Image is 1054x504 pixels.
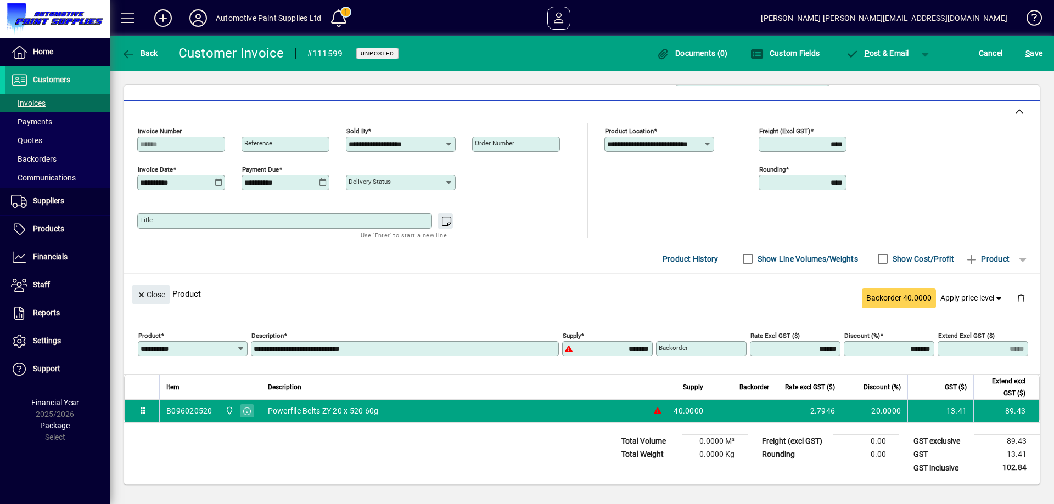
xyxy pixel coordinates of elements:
button: Profile [181,8,216,28]
td: 13.41 [974,448,1040,461]
td: 20.0000 [842,400,907,422]
mat-label: Freight (excl GST) [759,127,810,135]
div: Product [124,274,1040,314]
button: Delete [1008,285,1034,311]
span: Customers [33,75,70,84]
a: Suppliers [5,188,110,215]
a: Payments [5,112,110,131]
div: B096020520 [166,405,212,416]
span: Rate excl GST ($) [785,381,835,393]
a: Financials [5,243,110,271]
mat-label: Invoice number [138,127,182,135]
button: Custom Fields [748,43,822,63]
span: Backorder [739,381,769,393]
button: Post & Email [840,43,915,63]
mat-label: Reference [244,139,272,147]
span: S [1025,49,1030,58]
mat-label: Order number [475,139,514,147]
span: Suppliers [33,196,64,205]
span: Invoices [11,99,46,107]
td: 0.0000 M³ [682,435,748,448]
div: Customer Invoice [178,44,284,62]
span: P [865,49,870,58]
button: Product [960,249,1015,269]
td: 0.0000 Kg [682,448,748,461]
label: Show Line Volumes/Weights [755,253,858,264]
td: Total Volume [616,435,682,448]
span: ave [1025,44,1042,62]
label: Show Cost/Profit [890,253,954,264]
mat-label: Rounding [759,166,786,173]
span: 40.0000 [674,405,703,416]
span: Back [121,49,158,58]
span: GST ($) [945,381,967,393]
mat-label: Rate excl GST ($) [750,332,800,339]
span: Backorders [11,155,57,163]
td: 89.43 [973,400,1039,422]
a: Staff [5,271,110,299]
span: Product History [663,250,719,268]
span: Payments [11,117,52,126]
span: ost & Email [845,49,909,58]
a: Backorders [5,150,110,168]
span: Discount (%) [864,381,901,393]
td: 102.84 [974,461,1040,475]
mat-label: Discount (%) [844,332,880,339]
span: Support [33,364,60,373]
button: Close [132,285,170,304]
div: Automotive Paint Supplies Ltd [216,9,321,27]
a: Knowledge Base [1018,2,1040,38]
mat-label: Invoice date [138,166,173,173]
button: Apply price level [936,288,1008,308]
div: #111599 [307,45,343,63]
a: Products [5,216,110,243]
a: Support [5,355,110,383]
span: Backorder 40.0000 [866,292,932,304]
a: Invoices [5,94,110,112]
mat-label: Sold by [346,127,368,135]
span: Documents (0) [657,49,728,58]
button: Documents (0) [654,43,731,63]
a: Home [5,38,110,66]
mat-label: Supply [563,332,581,339]
span: Financial Year [31,398,79,407]
span: Automotive Paint Supplies Ltd [222,405,235,417]
mat-label: Product location [605,127,654,135]
app-page-header-button: Delete [1008,293,1034,303]
mat-label: Title [140,216,153,224]
button: Add [145,8,181,28]
span: Product [965,250,1010,268]
span: Settings [33,336,61,345]
a: Reports [5,299,110,327]
td: 89.43 [974,435,1040,448]
td: GST [908,448,974,461]
span: Supply [683,381,703,393]
button: Cancel [976,43,1006,63]
span: Item [166,381,180,393]
span: Cancel [979,44,1003,62]
app-page-header-button: Close [130,289,172,299]
span: Close [137,286,165,304]
mat-hint: Use 'Enter' to start a new line [361,229,447,241]
span: Package [40,421,70,430]
mat-label: Description [251,332,284,339]
span: Description [268,381,301,393]
mat-label: Delivery status [349,178,391,185]
button: Product History [658,249,723,269]
td: Rounding [756,448,833,461]
span: Communications [11,173,76,182]
a: Settings [5,327,110,355]
span: Powerfile Belts ZY 20 x 520 60g [268,405,379,416]
mat-label: Extend excl GST ($) [938,332,995,339]
span: Custom Fields [750,49,820,58]
div: 2.7946 [783,405,835,416]
td: Freight (excl GST) [756,435,833,448]
span: Extend excl GST ($) [980,375,1025,399]
button: Save [1023,43,1045,63]
span: Home [33,47,53,56]
div: [PERSON_NAME] [PERSON_NAME][EMAIL_ADDRESS][DOMAIN_NAME] [761,9,1007,27]
button: Back [119,43,161,63]
span: Apply price level [940,292,1004,304]
span: Unposted [361,50,394,57]
span: Reports [33,308,60,317]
